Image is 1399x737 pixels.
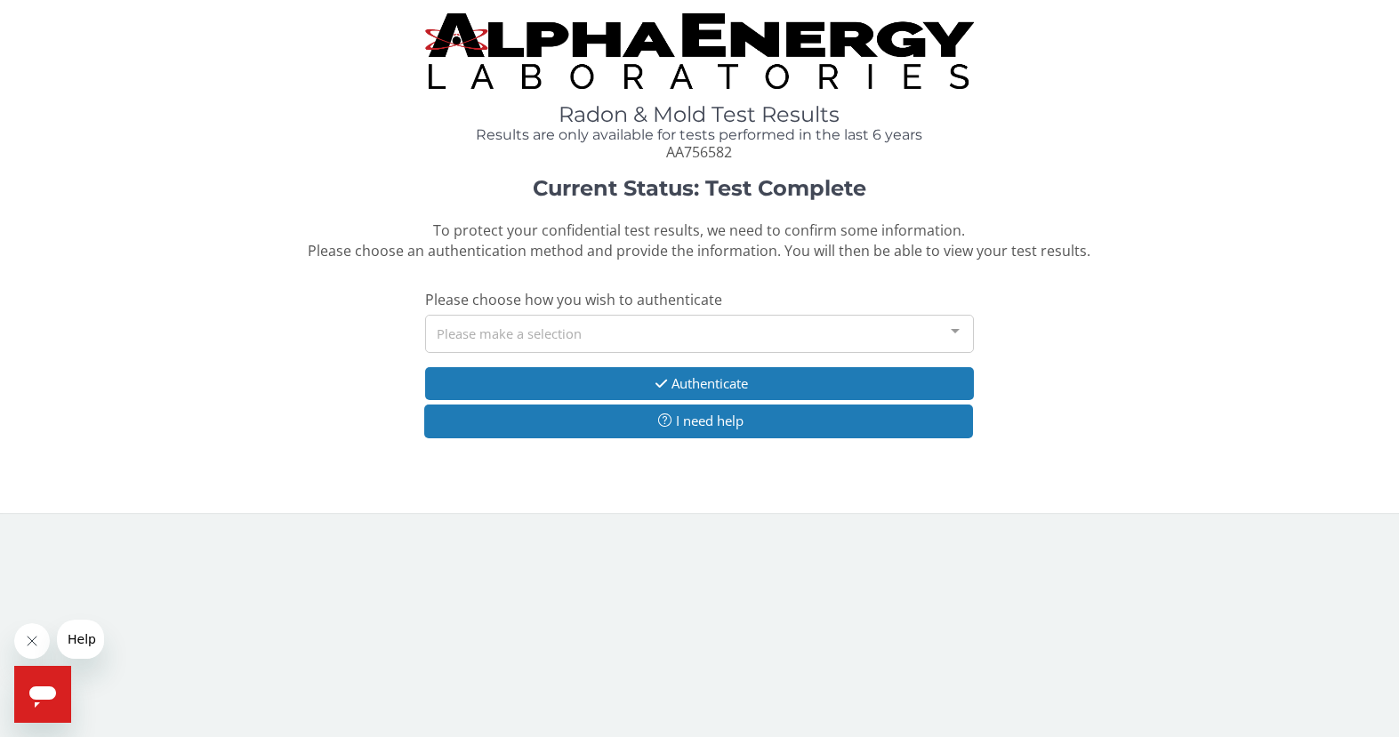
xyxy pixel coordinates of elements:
iframe: Close message [14,623,50,659]
iframe: Message from company [57,620,104,659]
strong: Current Status: Test Complete [533,175,866,201]
img: TightCrop.jpg [425,13,974,89]
span: AA756582 [666,142,732,162]
h1: Radon & Mold Test Results [425,103,974,126]
button: Authenticate [425,367,974,400]
span: Please choose how you wish to authenticate [425,290,722,309]
span: To protect your confidential test results, we need to confirm some information. Please choose an ... [308,220,1090,260]
iframe: Button to launch messaging window [14,666,71,723]
h4: Results are only available for tests performed in the last 6 years [425,127,974,143]
button: I need help [424,405,973,437]
span: Please make a selection [437,323,582,343]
